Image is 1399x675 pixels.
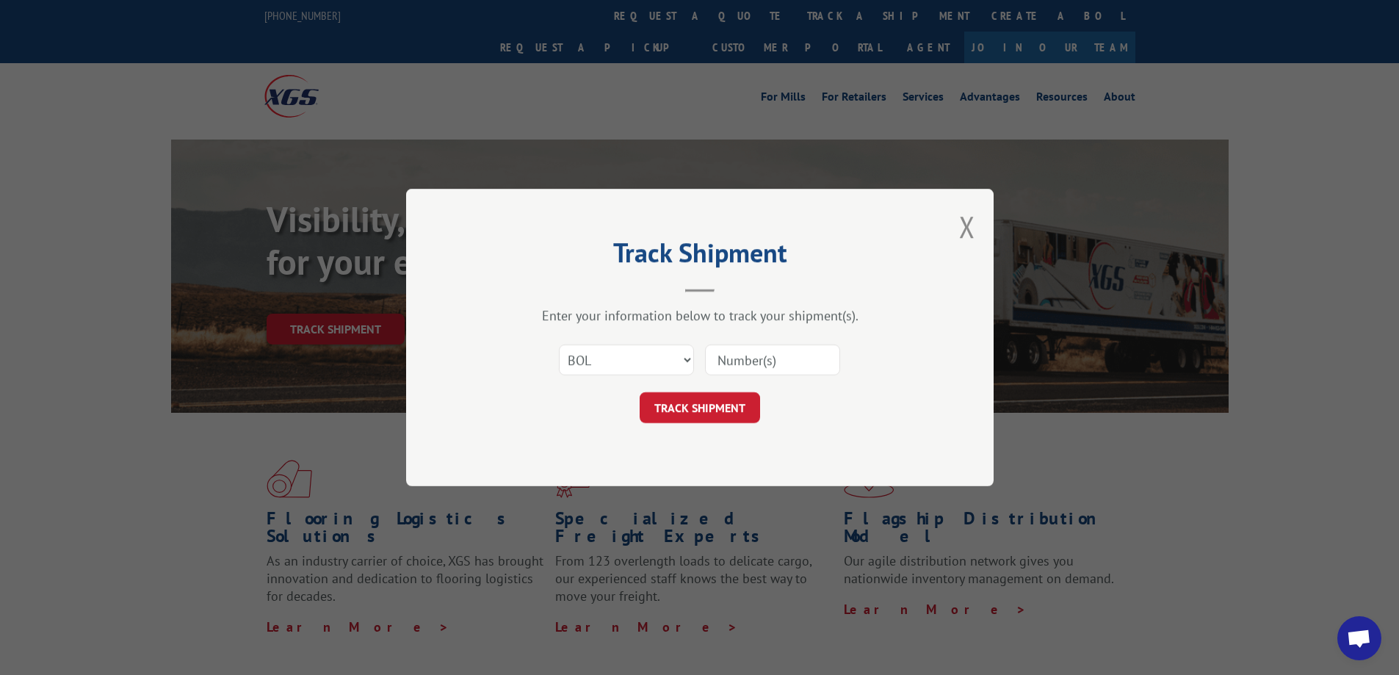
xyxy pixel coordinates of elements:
button: TRACK SHIPMENT [640,392,760,423]
div: Enter your information below to track your shipment(s). [480,307,920,324]
a: Open chat [1337,616,1381,660]
input: Number(s) [705,344,840,375]
h2: Track Shipment [480,242,920,270]
button: Close modal [959,207,975,246]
